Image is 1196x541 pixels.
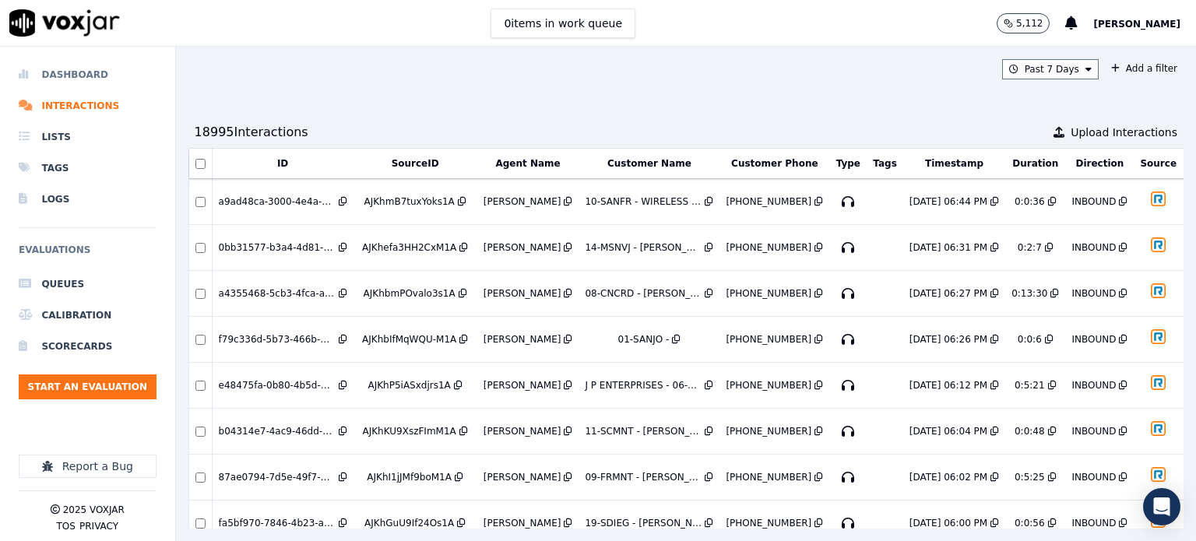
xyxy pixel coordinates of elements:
img: RINGCENTRAL_OFFICE_icon [1145,185,1172,213]
button: Upload Interactions [1054,125,1177,140]
div: 0:5:25 [1015,471,1045,483]
div: 14-MSNVJ - [PERSON_NAME] [585,241,702,254]
div: [PHONE_NUMBER] [726,241,811,254]
div: [DATE] 06:44 PM [909,195,987,208]
button: TOS [57,520,76,532]
div: b04314e7-4ac9-46dd-ae68-f5107b33bc8c [219,425,336,437]
a: Queues [19,269,157,300]
a: Tags [19,153,157,184]
div: [DATE] 06:04 PM [909,425,987,437]
a: Logs [19,184,157,215]
div: 0:0:36 [1015,195,1045,208]
div: [PERSON_NAME] [484,471,561,483]
div: [PERSON_NAME] [484,333,561,346]
div: AJKhmB7tuxYoks1A [364,195,454,208]
div: INBOUND [1071,379,1116,392]
div: 87ae0794-7d5e-49f7-a833-8090f2a542a6 [219,471,336,483]
button: Report a Bug [19,455,157,478]
div: INBOUND [1071,425,1116,437]
div: AJKhKU9XszFImM1A [363,425,456,437]
div: f79c336d-5b73-466b-bfb2-709d7a1cf083 [219,333,336,346]
div: 0:0:56 [1015,517,1045,529]
div: [DATE] 06:02 PM [909,471,987,483]
button: 5,112 [997,13,1065,33]
div: [PERSON_NAME] [484,195,561,208]
button: 5,112 [997,13,1050,33]
div: Open Intercom Messenger [1143,488,1180,525]
button: Past 7 Days [1002,59,1099,79]
button: Customer Phone [731,157,818,170]
button: SourceID [392,157,439,170]
img: RINGCENTRAL_OFFICE_icon [1145,415,1172,442]
button: Add a filter [1105,59,1184,78]
div: fa5bf970-7846-4b23-a7c0-19c624e59cb6 [219,517,336,529]
div: 09-FRMNT - [PERSON_NAME] [585,471,702,483]
button: Source [1140,157,1177,170]
div: [PHONE_NUMBER] [726,471,811,483]
div: AJKhbIfMqWQU-M1A [362,333,456,346]
div: 08-CNCRD - [PERSON_NAME] [585,287,702,300]
div: [DATE] 06:12 PM [909,379,987,392]
div: INBOUND [1071,517,1116,529]
a: Scorecards [19,331,157,362]
div: [DATE] 06:31 PM [909,241,987,254]
div: INBOUND [1071,241,1116,254]
button: Agent Name [495,157,560,170]
button: 0items in work queue [491,9,635,38]
div: AJKhP5iASxdjrs1A [368,379,450,392]
div: [PERSON_NAME] [484,241,561,254]
img: RINGCENTRAL_OFFICE_icon [1145,231,1172,258]
button: [PERSON_NAME] [1093,14,1196,33]
button: Start an Evaluation [19,374,157,399]
div: AJKhbmPOvalo3s1A [364,287,456,300]
li: Lists [19,121,157,153]
img: voxjar logo [9,9,120,37]
div: 01-SANJO - [618,333,670,346]
div: 0:13:30 [1011,287,1047,300]
h6: Evaluations [19,241,157,269]
button: Customer Name [607,157,691,170]
button: Type [836,157,860,170]
a: Calibration [19,300,157,331]
div: [DATE] 06:26 PM [909,333,987,346]
button: Timestamp [925,157,983,170]
p: 5,112 [1016,17,1043,30]
div: 19-SDIEG - [PERSON_NAME] [585,517,702,529]
div: [PHONE_NUMBER] [726,425,811,437]
div: AJKhefa3HH2CxM1A [362,241,456,254]
div: [PERSON_NAME] [484,517,561,529]
div: [PHONE_NUMBER] [726,195,811,208]
div: 0:5:21 [1015,379,1045,392]
div: 0:0:48 [1015,425,1045,437]
button: Privacy [79,520,118,532]
button: Tags [873,157,896,170]
button: Direction [1075,157,1124,170]
div: [PHONE_NUMBER] [726,287,811,300]
div: [PERSON_NAME] [484,425,561,437]
div: [DATE] 06:27 PM [909,287,987,300]
div: 0:2:7 [1018,241,1042,254]
img: RINGCENTRAL_OFFICE_icon [1145,369,1172,396]
div: INBOUND [1071,287,1116,300]
div: 18995 Interaction s [195,123,308,142]
div: [PHONE_NUMBER] [726,379,811,392]
div: 10-SANFR - WIRELESS CALLER [585,195,702,208]
button: Duration [1012,157,1058,170]
div: [PERSON_NAME] [484,287,561,300]
div: INBOUND [1071,195,1116,208]
div: a9ad48ca-3000-4e4a-bdc5-b4068956a0bb [219,195,336,208]
div: [PERSON_NAME] [484,379,561,392]
a: Dashboard [19,59,157,90]
span: [PERSON_NAME] [1093,19,1180,30]
div: J P ENTERPRISES - 06-SNMTO [585,379,702,392]
p: 2025 Voxjar [63,504,125,516]
div: a4355468-5cb3-4fca-a81b-d488f98cbea1 [219,287,336,300]
div: e48475fa-0b80-4b5d-a8cd-c60e3160c031 [219,379,336,392]
span: Upload Interactions [1071,125,1177,140]
a: Interactions [19,90,157,121]
img: RINGCENTRAL_OFFICE_icon [1145,277,1172,304]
